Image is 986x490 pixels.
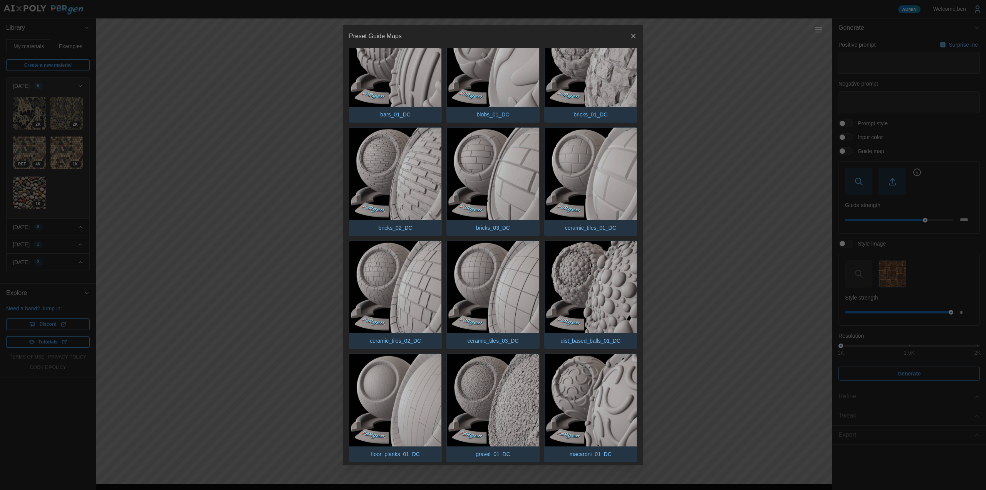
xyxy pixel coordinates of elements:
img: bricks_01_DC.png [545,15,637,107]
button: dist_based_balls_01_DC.pngdist_based_balls_01_DC [544,241,637,349]
button: gravel_01_DC.pnggravel_01_DC [446,354,539,462]
img: bricks_02_DC.png [349,128,441,220]
button: macaroni_01_DC.pngmacaroni_01_DC [544,354,637,462]
img: macaroni_01_DC.png [545,354,637,446]
img: ceramic_tiles_02_DC.png [349,241,441,333]
img: ceramic_tiles_03_DC.png [447,241,539,333]
p: macaroni_01_DC [566,446,615,462]
p: ceramic_tiles_03_DC [463,333,522,349]
img: ceramic_tiles_01_DC.png [545,128,637,220]
button: bars_01_DC.pngbars_01_DC [349,14,442,123]
img: gravel_01_DC.png [447,354,539,446]
p: blobs_01_DC [473,107,513,122]
p: floor_planks_01_DC [367,446,424,462]
button: bricks_03_DC.pngbricks_03_DC [446,127,539,236]
button: bricks_01_DC.pngbricks_01_DC [544,14,637,123]
button: ceramic_tiles_03_DC.pngceramic_tiles_03_DC [446,241,539,349]
p: bars_01_DC [376,107,414,122]
button: bricks_02_DC.pngbricks_02_DC [349,127,442,236]
p: ceramic_tiles_01_DC [561,220,620,236]
p: gravel_01_DC [472,446,514,462]
img: bricks_03_DC.png [447,128,539,220]
img: floor_planks_01_DC.png [349,354,441,446]
button: floor_planks_01_DC.pngfloor_planks_01_DC [349,354,442,462]
button: ceramic_tiles_02_DC.pngceramic_tiles_02_DC [349,241,442,349]
p: bricks_01_DC [570,107,611,122]
img: blobs_01_DC.png [447,15,539,107]
p: ceramic_tiles_02_DC [366,333,425,349]
button: blobs_01_DC.pngblobs_01_DC [446,14,539,123]
p: bricks_03_DC [472,220,514,236]
img: dist_based_balls_01_DC.png [545,241,637,333]
p: bricks_02_DC [375,220,416,236]
p: dist_based_balls_01_DC [557,333,624,349]
button: ceramic_tiles_01_DC.pngceramic_tiles_01_DC [544,127,637,236]
h2: Preset Guide Maps [349,33,402,39]
img: bars_01_DC.png [349,15,441,107]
